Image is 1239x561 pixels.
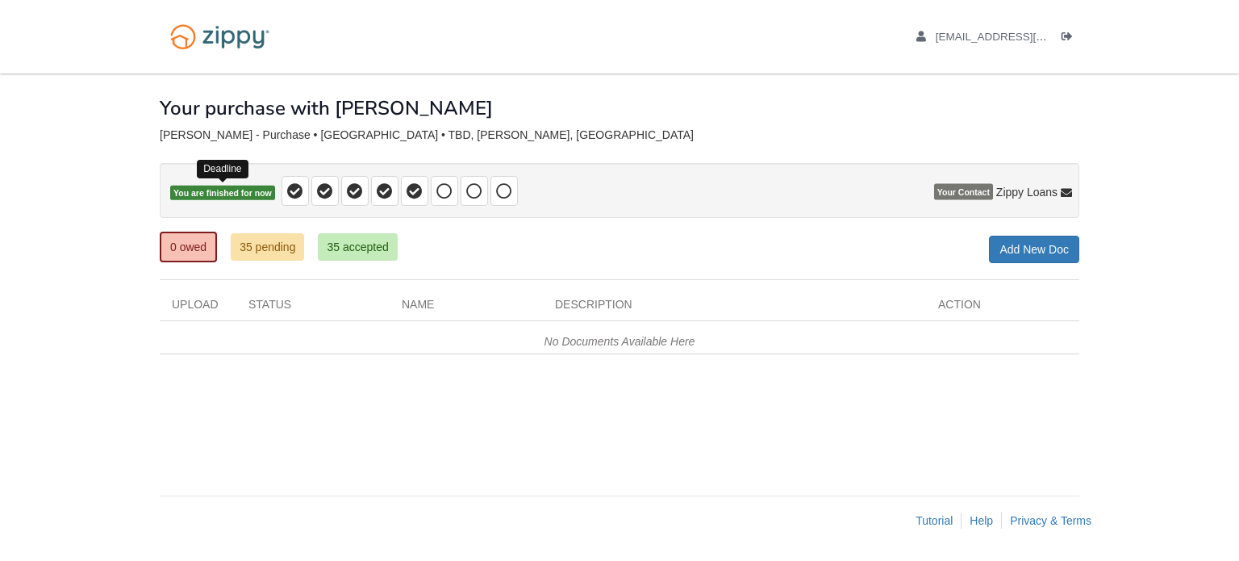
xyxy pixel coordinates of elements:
a: Log out [1062,31,1079,47]
div: Name [390,296,543,320]
span: Zippy Loans [996,184,1058,200]
img: Logo [160,16,280,57]
span: You are finished for now [170,186,275,201]
div: Action [926,296,1079,320]
div: Status [236,296,390,320]
a: Add New Doc [989,236,1079,263]
a: 35 accepted [318,233,397,261]
h1: Your purchase with [PERSON_NAME] [160,98,493,119]
div: Upload [160,296,236,320]
a: Privacy & Terms [1010,514,1091,527]
a: edit profile [916,31,1120,47]
em: No Documents Available Here [544,335,695,348]
a: 0 owed [160,232,217,262]
div: Description [543,296,926,320]
div: [PERSON_NAME] - Purchase • [GEOGRAPHIC_DATA] • TBD, [PERSON_NAME], [GEOGRAPHIC_DATA] [160,128,1079,142]
div: Deadline [197,160,248,178]
span: Your Contact [934,184,993,200]
span: gailwrona52@gmail.com [936,31,1120,43]
a: Help [970,514,993,527]
a: Tutorial [916,514,953,527]
a: 35 pending [231,233,304,261]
